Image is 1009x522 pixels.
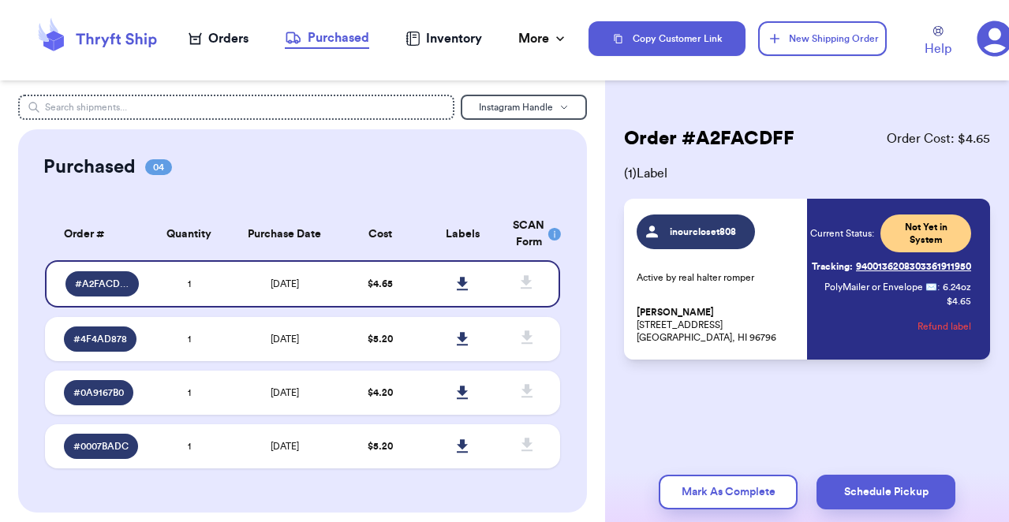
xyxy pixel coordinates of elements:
button: Refund label [917,309,971,344]
span: Tracking: [812,260,853,273]
div: Purchased [285,28,369,47]
span: Order Cost: $ 4.65 [887,129,990,148]
span: 1 [188,388,191,397]
span: 04 [145,159,172,175]
th: Purchase Date [230,208,338,260]
a: Purchased [285,28,369,49]
span: $ 4.20 [368,388,393,397]
span: : [937,281,940,293]
a: Orders [189,29,249,48]
span: # 0A9167B0 [73,386,124,399]
a: Tracking:9400136208303361911950 [812,254,971,279]
span: ( 1 ) Label [624,164,990,183]
span: [DATE] [271,279,299,289]
th: Labels [421,208,504,260]
span: Current Status: [810,227,874,240]
span: PolyMailer or Envelope ✉️ [824,282,937,292]
div: More [518,29,568,48]
span: 1 [188,279,191,289]
span: Help [925,39,951,58]
span: $ 5.20 [368,334,393,344]
button: Instagram Handle [461,95,587,120]
span: [DATE] [271,388,299,397]
button: New Shipping Order [758,21,888,56]
h2: Order # A2FACDFF [624,126,794,151]
th: Cost [338,208,421,260]
span: inourcloset808 [666,226,741,238]
button: Copy Customer Link [589,21,746,56]
button: Schedule Pickup [817,475,955,509]
span: 1 [188,442,191,451]
span: # A2FACDFF [75,278,129,290]
p: [STREET_ADDRESS] [GEOGRAPHIC_DATA], HI 96796 [637,306,798,344]
span: [DATE] [271,334,299,344]
span: Instagram Handle [479,103,553,112]
a: Help [925,26,951,58]
span: 6.24 oz [943,281,971,293]
div: SCAN Form [513,218,541,251]
span: Not Yet in System [890,221,962,246]
h2: Purchased [43,155,136,180]
button: Mark As Complete [659,475,798,509]
span: $ 4.65 [368,279,393,289]
span: # 0007BADC [73,440,129,453]
a: Inventory [405,29,482,48]
span: [DATE] [271,442,299,451]
span: [PERSON_NAME] [637,307,714,319]
input: Search shipments... [18,95,454,120]
th: Order # [45,208,148,260]
span: # 4F4AD878 [73,333,127,345]
span: $ 5.20 [368,442,393,451]
span: 1 [188,334,191,344]
p: $ 4.65 [947,295,971,308]
p: Active by real halter romper [637,271,798,284]
th: Quantity [148,208,231,260]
